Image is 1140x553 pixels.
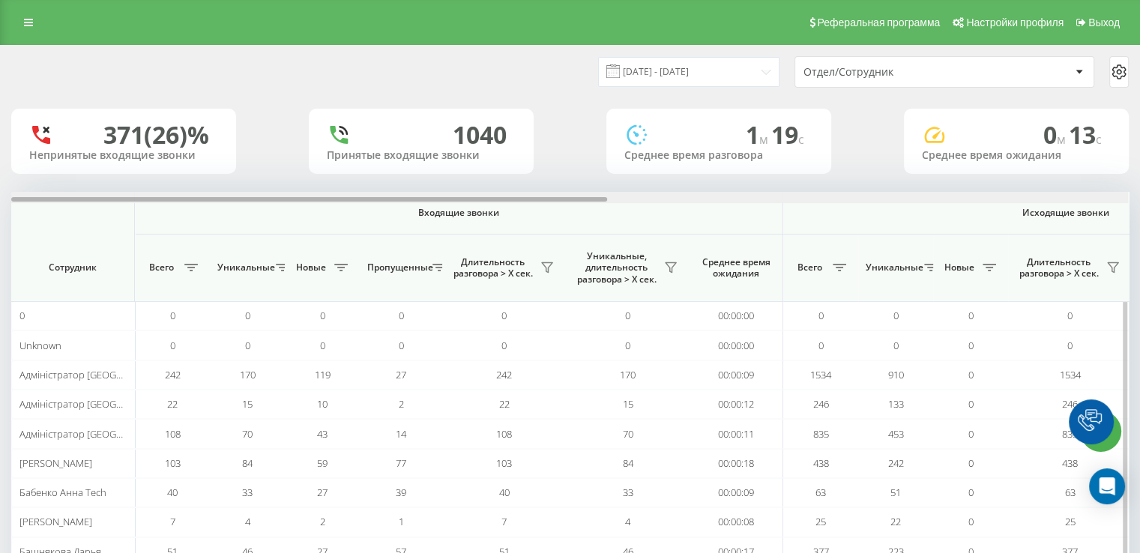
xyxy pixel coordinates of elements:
span: Всего [791,262,828,274]
span: 0 [893,339,899,352]
span: 63 [815,486,826,499]
span: 108 [496,427,512,441]
span: 40 [499,486,510,499]
span: 119 [315,368,331,381]
span: 242 [888,456,904,470]
span: Новые [941,262,978,274]
span: 27 [317,486,328,499]
span: 70 [242,427,253,441]
span: 59 [317,456,328,470]
span: 0 [968,427,974,441]
span: 33 [242,486,253,499]
span: 910 [888,368,904,381]
td: 00:00:18 [690,449,783,478]
span: 15 [623,397,633,411]
div: Среднее время разговора [624,149,813,162]
span: Unknown [19,339,61,352]
span: 33 [623,486,633,499]
span: 0 [968,397,974,411]
span: Бабенко Анна Tech [19,486,106,499]
span: 438 [813,456,829,470]
span: 0 [818,339,824,352]
span: Входящие звонки [174,207,744,219]
span: 0 [893,309,899,322]
span: 170 [240,368,256,381]
span: 0 [170,339,175,352]
span: 10 [317,397,328,411]
span: Пропущенные [367,262,428,274]
span: 0 [320,309,325,322]
span: 0 [245,309,250,322]
span: 1 [399,515,404,528]
span: 0 [501,309,507,322]
span: Длительность разговора > Х сек. [1016,256,1102,279]
span: м [1057,131,1069,148]
td: 00:00:00 [690,301,783,330]
span: 0 [399,309,404,322]
span: Уникальные [217,262,271,274]
span: 835 [813,427,829,441]
span: 4 [625,515,630,528]
span: 0 [170,309,175,322]
span: 0 [625,339,630,352]
td: 00:00:09 [690,360,783,390]
span: 0 [818,309,824,322]
span: 22 [167,397,178,411]
span: Новые [292,262,330,274]
span: Реферальная программа [817,16,940,28]
div: Среднее время ожидания [922,149,1111,162]
span: Адміністратор [GEOGRAPHIC_DATA] [19,427,180,441]
span: 108 [165,427,181,441]
span: 438 [1062,456,1078,470]
span: 84 [242,456,253,470]
span: 13 [1069,118,1102,151]
td: 00:00:11 [690,419,783,448]
span: 0 [625,309,630,322]
span: Уникальные, длительность разговора > Х сек. [573,250,660,285]
span: 39 [396,486,406,499]
span: 0 [1043,118,1069,151]
span: 0 [968,515,974,528]
span: 0 [320,339,325,352]
span: 22 [890,515,901,528]
span: 835 [1062,427,1078,441]
span: 0 [1067,339,1073,352]
span: 0 [968,486,974,499]
div: 371 (26)% [103,121,209,149]
span: 0 [968,309,974,322]
span: 77 [396,456,406,470]
span: 19 [771,118,804,151]
span: 4 [245,515,250,528]
span: Адміністратор [GEOGRAPHIC_DATA] [19,368,180,381]
span: 63 [1065,486,1076,499]
span: Среднее время ожидания [701,256,771,279]
span: 0 [968,368,974,381]
td: 00:00:00 [690,330,783,360]
span: 51 [890,486,901,499]
div: Принятые входящие звонки [327,149,516,162]
span: 170 [620,368,636,381]
span: м [759,131,771,148]
span: 43 [317,427,328,441]
td: 00:00:09 [690,478,783,507]
span: 103 [496,456,512,470]
span: 0 [1067,309,1073,322]
span: 246 [813,397,829,411]
span: 1 [746,118,771,151]
span: 0 [399,339,404,352]
span: Выход [1088,16,1120,28]
span: 246 [1062,397,1078,411]
span: 84 [623,456,633,470]
span: 0 [501,339,507,352]
span: 242 [496,368,512,381]
span: 103 [165,456,181,470]
span: 2 [399,397,404,411]
span: 22 [499,397,510,411]
span: 133 [888,397,904,411]
span: 0 [968,339,974,352]
span: 1534 [1060,368,1081,381]
span: 14 [396,427,406,441]
span: 15 [242,397,253,411]
span: 1534 [810,368,831,381]
div: 1040 [453,121,507,149]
